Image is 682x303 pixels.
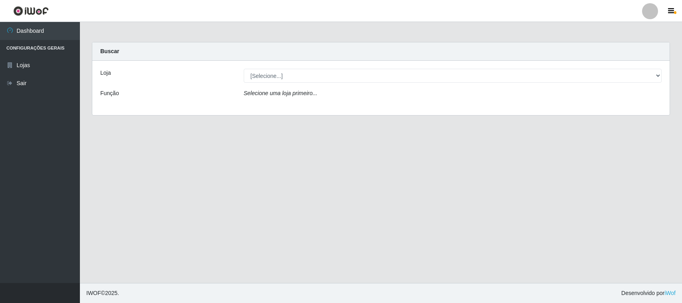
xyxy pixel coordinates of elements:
[86,290,101,296] span: IWOF
[86,289,119,297] span: © 2025 .
[100,69,111,77] label: Loja
[13,6,49,16] img: CoreUI Logo
[244,90,317,96] i: Selecione uma loja primeiro...
[100,89,119,98] label: Função
[100,48,119,54] strong: Buscar
[621,289,676,297] span: Desenvolvido por
[664,290,676,296] a: iWof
